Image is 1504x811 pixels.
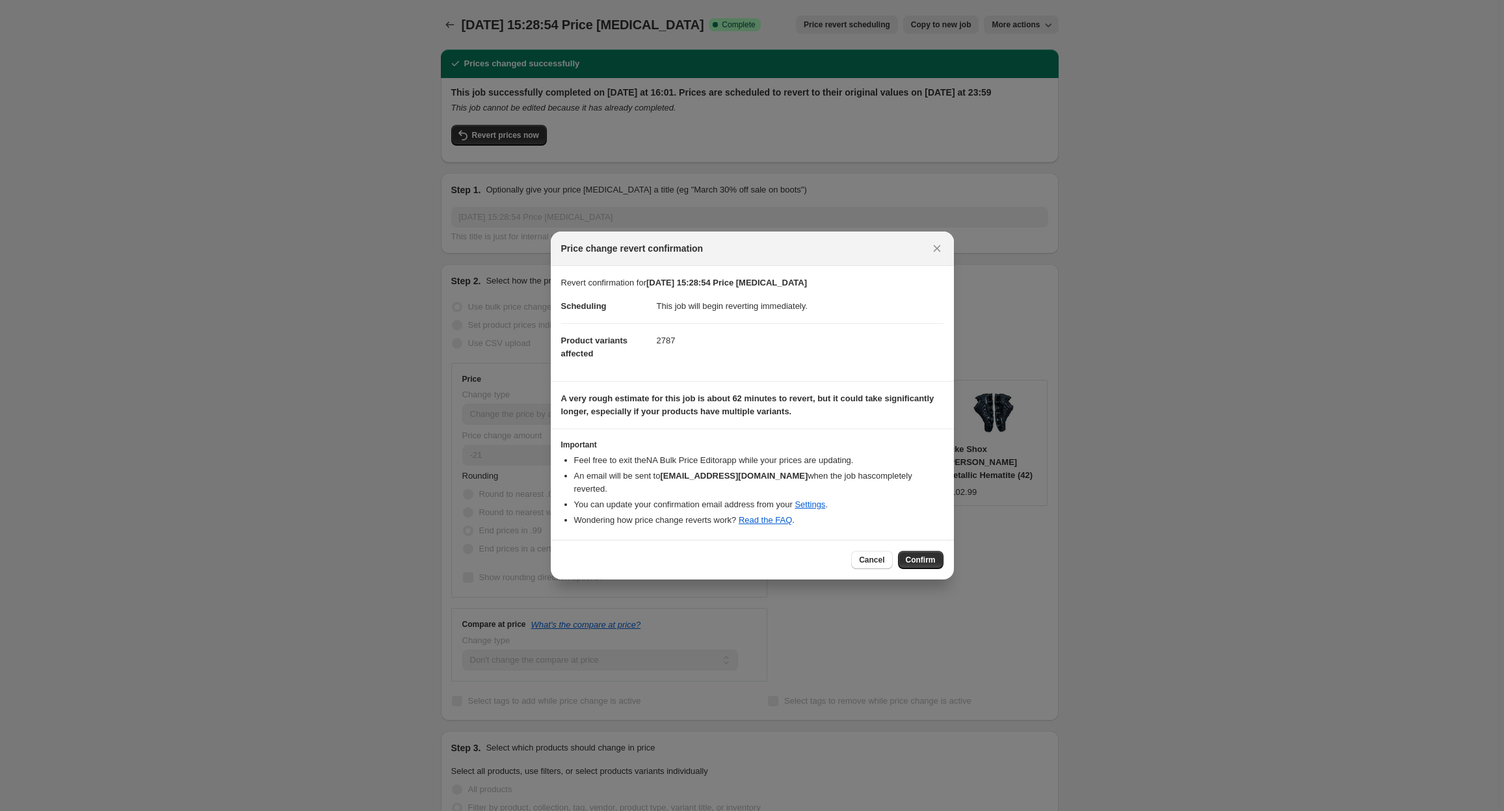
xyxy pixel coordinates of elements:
[898,551,943,569] button: Confirm
[561,301,607,311] span: Scheduling
[574,470,943,496] li: An email will be sent to when the job has completely reverted .
[561,276,943,289] p: Revert confirmation for
[574,454,943,467] li: Feel free to exit the NA Bulk Price Editor app while your prices are updating.
[657,289,943,323] dd: This job will begin reverting immediately.
[795,499,825,509] a: Settings
[660,471,808,481] b: [EMAIL_ADDRESS][DOMAIN_NAME]
[859,555,884,565] span: Cancel
[739,515,792,525] a: Read the FAQ
[561,440,943,450] h3: Important
[657,323,943,358] dd: 2787
[561,336,628,358] span: Product variants affected
[574,514,943,527] li: Wondering how price change reverts work? .
[561,393,934,416] b: A very rough estimate for this job is about 62 minutes to revert, but it could take significantly...
[646,278,807,287] b: [DATE] 15:28:54 Price [MEDICAL_DATA]
[906,555,936,565] span: Confirm
[851,551,892,569] button: Cancel
[928,239,946,258] button: Close
[574,498,943,511] li: You can update your confirmation email address from your .
[561,242,704,255] span: Price change revert confirmation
